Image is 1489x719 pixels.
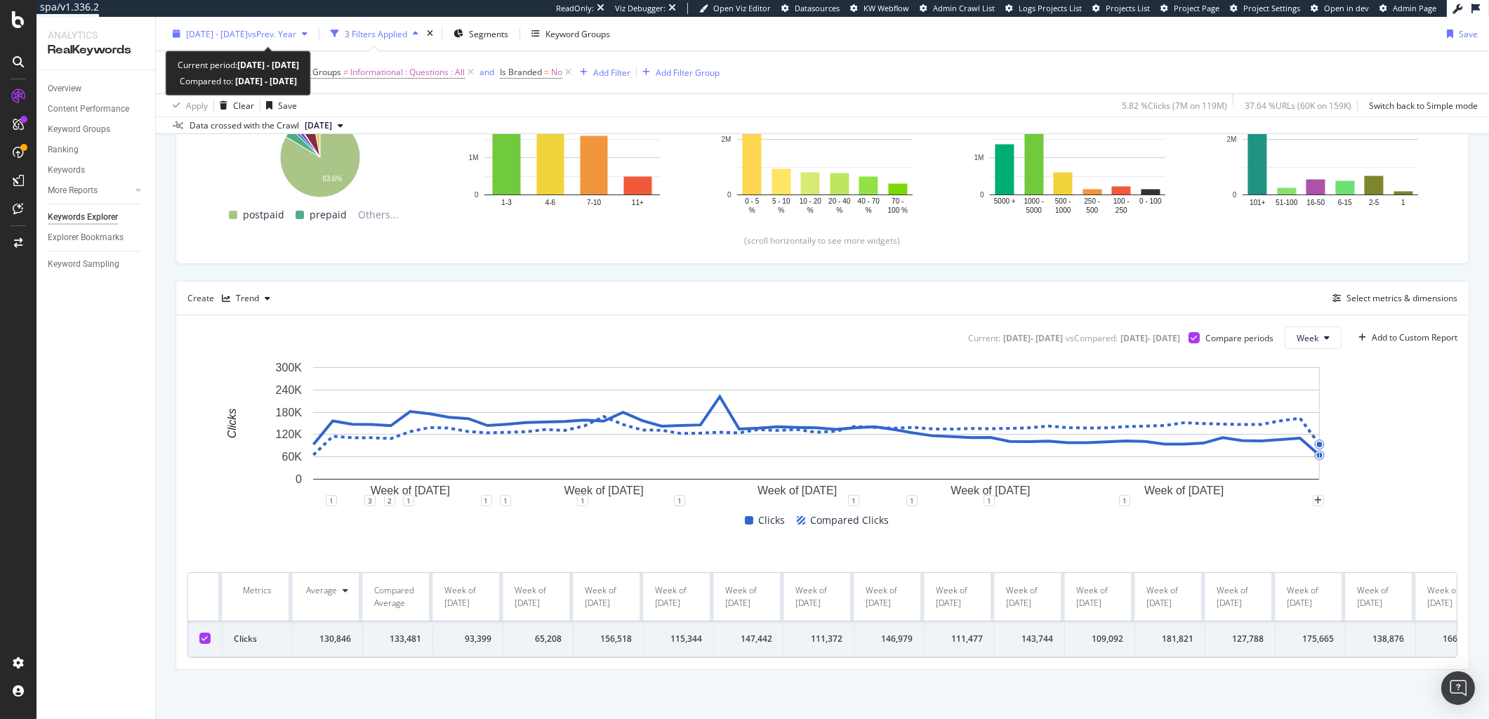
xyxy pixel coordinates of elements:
div: A chart. [715,77,934,216]
a: Ranking [48,143,145,157]
text: Week of [DATE] [757,484,837,496]
button: Save [260,94,297,117]
div: 1 [906,495,918,506]
a: Project Settings [1230,3,1300,14]
div: 109,092 [1076,633,1123,645]
text: 7-10 [587,199,601,207]
text: 0 - 5 [745,197,759,205]
div: (scroll horizontally to see more widgets) [193,235,1452,246]
div: 1 [848,495,859,506]
div: 2 [384,495,395,506]
span: Week [1297,332,1318,344]
text: % [749,206,755,214]
text: 1000 [1055,206,1071,214]
div: and [479,66,494,78]
a: Project Page [1160,3,1219,14]
text: % [778,206,784,214]
div: Explorer Bookmarks [48,230,124,245]
a: KW Webflow [850,3,909,14]
a: Overview [48,81,145,96]
span: = [544,66,549,78]
div: 1 [1119,495,1130,506]
text: 5 - 10 [772,197,790,205]
button: Trend [216,287,276,310]
div: Compared to: [180,73,297,89]
div: Data crossed with the Crawl [190,119,299,132]
td: Clicks [223,621,293,657]
div: Current: [968,332,1000,344]
text: 0 [727,191,732,199]
span: vs Prev. Year [248,27,296,39]
div: Ranking [48,143,79,157]
div: 1 [500,495,511,506]
div: Week of [DATE] [1287,584,1334,609]
div: Week of [DATE] [1427,584,1474,609]
div: times [424,27,436,41]
div: Keyword Groups [48,122,110,137]
text: 4-6 [545,199,556,207]
span: prepaid [310,206,347,223]
text: 101+ [1250,199,1266,207]
button: Add Filter Group [637,64,720,81]
text: 120K [276,429,303,441]
div: 65,208 [515,633,562,645]
div: Create [187,287,276,310]
span: No [551,62,562,82]
div: 111,372 [795,633,842,645]
div: A chart. [463,77,682,216]
div: plus [1313,495,1324,506]
span: Logs Projects List [1019,3,1082,13]
div: A chart. [968,77,1187,216]
div: 1 [984,495,995,506]
button: Select metrics & dimensions [1327,290,1457,307]
div: Week of [DATE] [1076,584,1123,609]
div: Compare periods [1205,332,1273,344]
text: 0 - 100 [1139,197,1162,205]
div: Add Filter [593,66,630,78]
text: 0 [475,191,479,199]
text: 40 - 70 [858,197,880,205]
a: Keywords [48,163,145,178]
a: Admin Page [1379,3,1436,14]
div: 115,344 [655,633,702,645]
div: 3 Filters Applied [345,27,407,39]
button: Segments [448,22,514,45]
text: 83.6% [322,175,342,183]
div: Switch back to Simple mode [1369,99,1478,111]
div: ReadOnly: [556,3,594,14]
div: Open Intercom Messenger [1441,671,1475,705]
text: 180K [276,407,303,418]
div: Week of [DATE] [585,584,632,609]
span: [DATE] - [DATE] [186,27,248,39]
div: Keyword Groups [545,27,610,39]
div: Apply [186,99,208,111]
text: % [807,206,814,214]
div: Week of [DATE] [795,584,842,609]
div: 5.82 % Clicks ( 7M on 119M ) [1122,99,1227,111]
a: Keywords Explorer [48,210,145,225]
div: A chart. [1221,77,1440,216]
text: Week of [DATE] [371,484,450,496]
a: Projects List [1092,3,1150,14]
div: 146,979 [866,633,913,645]
div: Week of [DATE] [866,584,913,609]
button: Add Filter [574,64,630,81]
button: Save [1441,22,1478,45]
svg: A chart. [187,360,1445,501]
div: [DATE] - [DATE] [1003,332,1063,344]
div: RealKeywords [48,42,144,58]
a: Content Performance [48,102,145,117]
div: 1 [674,495,685,506]
span: Others... [352,206,404,223]
text: 240K [276,384,303,396]
a: Keyword Groups [48,122,145,137]
text: Week of [DATE] [951,484,1030,496]
button: Apply [167,94,208,117]
div: 138,876 [1357,633,1404,645]
text: 2M [722,136,732,143]
div: 130,846 [304,633,351,645]
div: Content Performance [48,102,129,117]
text: 1-3 [501,199,512,207]
div: 175,665 [1287,633,1334,645]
